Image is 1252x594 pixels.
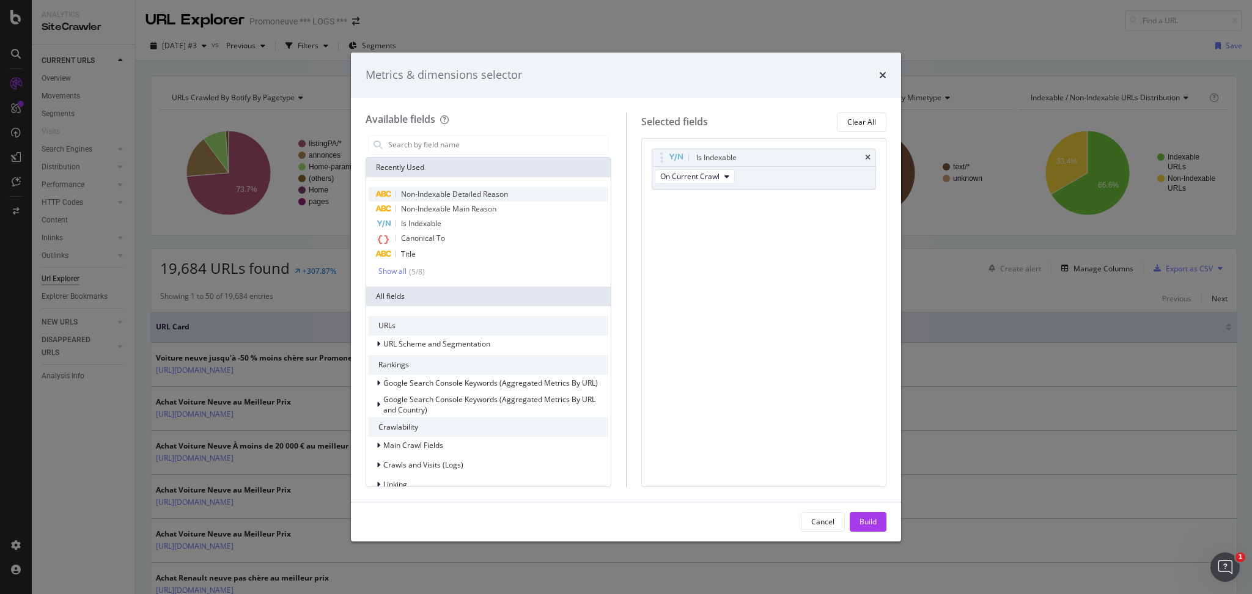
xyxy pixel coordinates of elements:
span: Crawls and Visits (Logs) [383,460,463,470]
div: Show all [378,267,407,276]
button: Cancel [801,512,845,532]
div: Cancel [811,516,834,527]
div: Build [860,516,877,527]
span: On Current Crawl [660,171,720,182]
div: Selected fields [641,115,708,129]
button: Build [850,512,886,532]
div: modal [351,53,901,541]
span: Canonical To [401,233,445,243]
div: Is Indexable [696,152,737,164]
span: Google Search Console Keywords (Aggregated Metrics By URL and Country) [383,394,595,415]
span: Google Search Console Keywords (Aggregated Metrics By URL) [383,378,598,388]
div: All fields [366,287,611,306]
span: Title [401,249,416,259]
div: Rankings [369,355,608,375]
iframe: Intercom live chat [1210,552,1240,582]
span: URL Scheme and Segmentation [383,339,490,349]
span: Is Indexable [401,218,441,229]
div: Available fields [366,112,435,126]
button: On Current Crawl [655,169,735,184]
div: ( 5 / 8 ) [407,266,425,277]
button: Clear All [837,112,886,132]
span: Non-Indexable Main Reason [401,204,496,214]
div: times [865,154,871,161]
input: Search by field name [387,136,608,154]
div: times [879,67,886,83]
span: Main Crawl Fields [383,440,443,450]
div: Metrics & dimensions selector [366,67,522,83]
div: Recently Used [366,158,611,177]
span: 1 [1235,552,1245,562]
span: Linking [383,479,407,490]
div: Is IndexabletimesOn Current Crawl [652,148,877,189]
div: URLs [369,316,608,335]
span: Non-Indexable Detailed Reason [401,189,508,199]
div: Clear All [847,117,876,127]
div: Crawlability [369,417,608,437]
